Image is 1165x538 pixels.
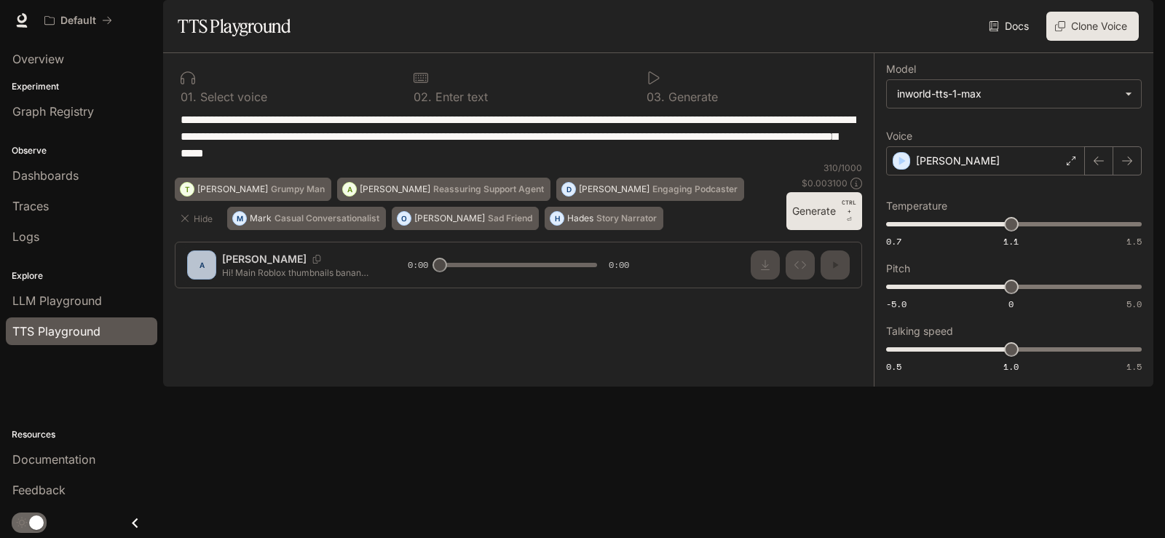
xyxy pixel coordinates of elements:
[886,64,916,74] p: Model
[886,360,901,373] span: 0.5
[545,207,663,230] button: HHadesStory Narrator
[886,131,912,141] p: Voice
[250,214,272,223] p: Mark
[233,207,246,230] div: M
[842,198,856,215] p: CTRL +
[886,326,953,336] p: Talking speed
[886,201,947,211] p: Temperature
[227,207,386,230] button: MMarkCasual Conversationalist
[343,178,356,201] div: A
[1003,235,1019,248] span: 1.1
[175,178,331,201] button: T[PERSON_NAME]Grumpy Man
[181,178,194,201] div: T
[786,192,862,230] button: GenerateCTRL +⏎
[1046,12,1139,41] button: Clone Voice
[652,185,738,194] p: Engaging Podcaster
[181,91,197,103] p: 0 1 .
[562,178,575,201] div: D
[916,154,1000,168] p: [PERSON_NAME]
[337,178,550,201] button: A[PERSON_NAME]Reassuring Support Agent
[414,91,432,103] p: 0 2 .
[360,185,430,194] p: [PERSON_NAME]
[1126,360,1142,373] span: 1.5
[178,12,291,41] h1: TTS Playground
[60,15,96,27] p: Default
[271,185,325,194] p: Grumpy Man
[1126,235,1142,248] span: 1.5
[433,185,544,194] p: Reassuring Support Agent
[38,6,119,35] button: All workspaces
[1008,298,1014,310] span: 0
[414,214,485,223] p: [PERSON_NAME]
[579,185,649,194] p: [PERSON_NAME]
[398,207,411,230] div: O
[197,91,267,103] p: Select voice
[986,12,1035,41] a: Docs
[897,87,1118,101] div: inworld-tts-1-max
[886,235,901,248] span: 0.7
[392,207,539,230] button: O[PERSON_NAME]Sad Friend
[567,214,593,223] p: Hades
[175,207,221,230] button: Hide
[886,298,907,310] span: -5.0
[824,162,862,174] p: 310 / 1000
[432,91,488,103] p: Enter text
[886,264,910,274] p: Pitch
[647,91,665,103] p: 0 3 .
[1126,298,1142,310] span: 5.0
[550,207,564,230] div: H
[1003,360,1019,373] span: 1.0
[842,198,856,224] p: ⏎
[197,185,268,194] p: [PERSON_NAME]
[275,214,379,223] p: Casual Conversationalist
[596,214,657,223] p: Story Narrator
[556,178,744,201] button: D[PERSON_NAME]Engaging Podcaster
[488,214,532,223] p: Sad Friend
[887,80,1141,108] div: inworld-tts-1-max
[665,91,718,103] p: Generate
